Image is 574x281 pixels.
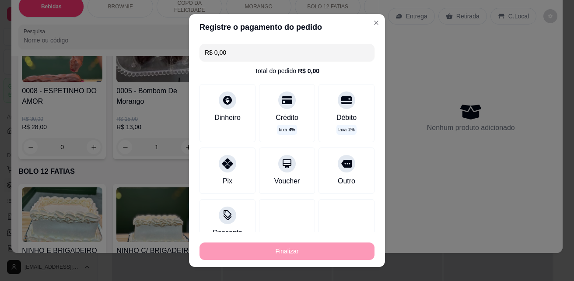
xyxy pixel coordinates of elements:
div: R$ 0,00 [298,67,319,75]
div: Outro [338,176,355,186]
div: Voucher [274,176,300,186]
div: Total do pedido [255,67,319,75]
div: Débito [336,112,357,123]
div: Crédito [276,112,298,123]
p: taxa [279,126,295,133]
input: Ex.: hambúrguer de cordeiro [205,44,369,61]
div: Dinheiro [214,112,241,123]
header: Registre o pagamento do pedido [189,14,385,40]
div: Desconto [213,228,242,238]
span: 4 % [289,126,295,133]
div: Pix [223,176,232,186]
p: taxa [338,126,354,133]
span: 2 % [348,126,354,133]
button: Close [369,16,383,30]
